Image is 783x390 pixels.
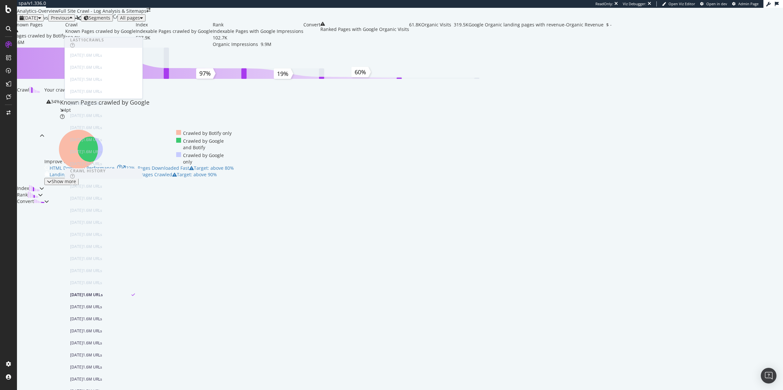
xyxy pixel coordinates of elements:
div: 1.6M URLs [83,137,102,142]
text: 60% [355,68,366,76]
div: 1.6M URLs [83,328,102,334]
div: 1.5M URLs [83,76,102,82]
div: 34% [51,98,60,120]
div: 1.6M URLs [83,255,102,261]
div: Rank [213,22,223,28]
div: [DATE] [70,124,83,130]
div: - [564,22,566,48]
div: 1.6M URLs [83,149,102,154]
div: 1.6M URLs [83,364,102,370]
div: 9.9M [261,41,271,48]
div: 319.5K [454,22,468,48]
span: Admin Page [738,1,759,6]
div: 1.6M URLs [83,316,102,322]
div: 537.9K [136,35,213,41]
div: 1.6M URLs [83,304,102,310]
div: Open Intercom Messenger [761,368,776,383]
div: Analytics - Overview [17,8,58,14]
div: 1.6M URLs [83,267,102,273]
div: Crawl [17,87,29,185]
div: [DATE] [70,100,83,106]
div: Index [136,22,148,28]
div: [DATE] [70,280,83,285]
div: [DATE] [70,255,83,261]
img: block-icon [34,198,44,204]
img: block-icon [29,185,39,191]
a: Open in dev [700,1,727,7]
div: [DATE] [70,267,83,273]
div: [DATE] [70,161,83,166]
div: Crawled by Botify only [176,130,232,137]
div: 553.0K [65,35,136,41]
div: 1.6M URLs [83,64,102,70]
div: 1.6M URLs [83,280,102,285]
div: ReadOnly: [595,1,613,7]
text: 97% [199,70,211,78]
div: [DATE] [70,328,83,334]
span: 2024 Jul. 16th [23,15,38,21]
div: [DATE] [70,304,83,310]
div: 1.6M URLs [83,207,102,213]
div: Ranked Pages with Google Organic Visits [320,26,409,33]
text: 19% [277,70,288,78]
img: block-icon [29,87,40,93]
div: Known Pages crawled by Google [65,28,136,35]
div: Crawl History [70,168,106,174]
div: Crawled by Google only [176,152,232,165]
div: Full Site Crawl - Log Analysis & Sitemaps [58,8,146,14]
div: 1.6M URLs [83,124,102,130]
div: Organic Visits [421,22,451,48]
div: 1.6M URLs [83,112,102,118]
div: 1.6M URLs [83,100,102,106]
span: Open Viz Editor [668,1,695,6]
div: [DATE] [70,292,83,297]
div: 102.7K [213,35,303,41]
span: vs [44,15,48,21]
div: [DATE] [70,183,83,189]
div: 1.6M URLs [83,88,102,94]
div: 1.6M URLs [83,195,102,201]
div: 1.6M URLs [83,52,102,58]
div: $ - [606,22,612,48]
div: Last 10 Crawls [70,37,104,43]
div: 1.6M URLs [83,292,103,297]
div: Convert [303,22,320,28]
div: Indexable Pages with Google Impressions [213,28,303,35]
div: [DATE] [70,340,83,346]
span: All pages [120,15,140,21]
div: [DATE] [70,64,83,70]
div: 61.8K [409,22,421,48]
div: Rank [17,192,28,198]
div: 1.6M URLs [83,340,102,346]
div: 1.6M URLs [83,161,102,166]
div: 1.6M URLs [83,183,102,189]
button: Previous [48,14,75,22]
div: Known Pages crawled by Google [60,98,149,107]
div: [DATE] [70,316,83,322]
div: Crawl [65,22,78,28]
div: [DATE] [70,112,83,118]
div: Crawled by Google and Botify [176,138,232,151]
div: [DATE] [70,219,83,225]
div: arrow-right-arrow-left [146,8,150,12]
a: Admin Page [732,1,759,7]
div: [DATE] [70,243,83,249]
span: Previous [51,15,69,21]
div: 1.6M URLs [83,231,102,237]
div: [DATE] [70,376,83,382]
button: Segments [81,14,113,22]
div: 4pt [64,107,71,113]
div: [DATE] [70,207,83,213]
div: [DATE] [70,52,83,58]
div: [DATE] [70,88,83,94]
button: All pages [117,14,146,22]
div: Organic Revenue [566,22,604,48]
div: [DATE] [70,149,83,154]
div: Pages crawled by Botify [14,33,65,39]
div: Show more [52,179,76,184]
div: Indexable Pages crawled by Google [136,28,213,35]
div: 1.6M URLs [83,352,102,358]
div: Index [17,185,29,192]
div: Google Organic landing pages with revenue [468,22,564,28]
span: Open in dev [706,1,727,6]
